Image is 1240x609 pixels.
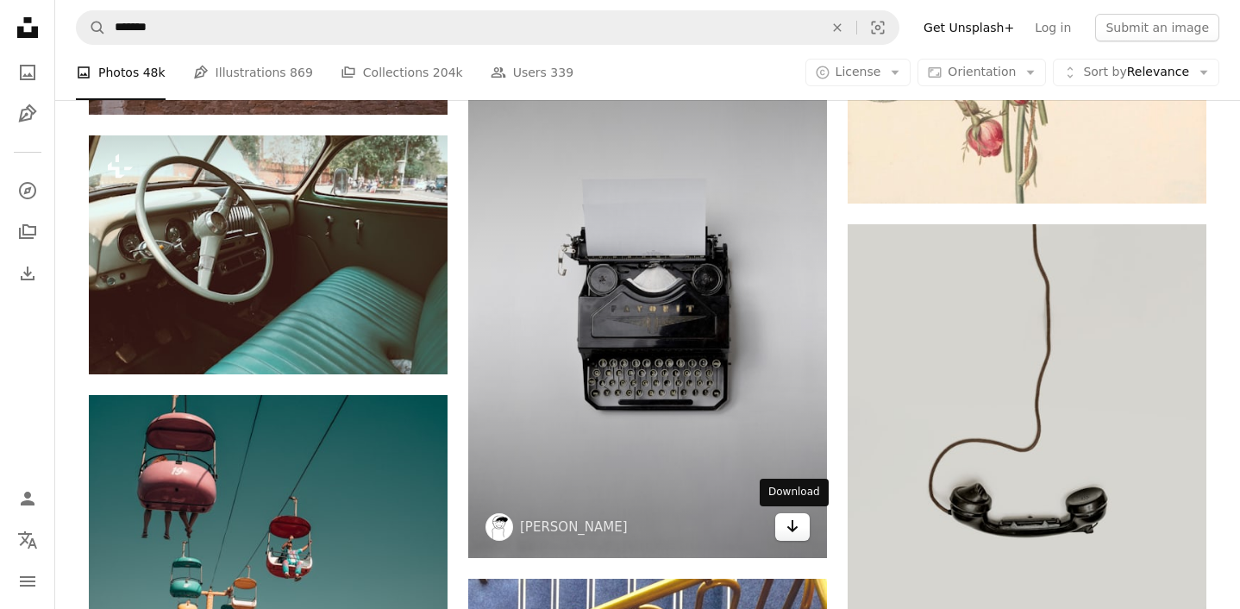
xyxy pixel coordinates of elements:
[550,63,573,82] span: 339
[433,63,463,82] span: 204k
[1083,64,1189,81] span: Relevance
[1095,14,1219,41] button: Submit an image
[913,14,1024,41] a: Get Unsplash+
[468,287,827,303] a: black Fayorit typewriter with printer paper
[290,63,313,82] span: 869
[468,32,827,558] img: black Fayorit typewriter with printer paper
[818,11,856,44] button: Clear
[520,518,628,536] a: [PERSON_NAME]
[10,55,45,90] a: Photos
[341,45,463,100] a: Collections 204k
[193,45,313,100] a: Illustrations 869
[10,215,45,249] a: Collections
[76,10,899,45] form: Find visuals sitewide
[10,564,45,599] button: Menu
[10,256,45,291] a: Download History
[10,481,45,516] a: Log in / Sign up
[848,470,1206,486] a: black corded telephone
[491,45,573,100] a: Users 339
[1024,14,1081,41] a: Log in
[89,521,448,537] a: people on assorted-color cable cars at daytime
[805,59,911,86] button: License
[89,135,448,374] img: interior of vintage car. vintage classic style. retro film color filter effect.
[10,523,45,557] button: Language
[77,11,106,44] button: Search Unsplash
[857,11,899,44] button: Visual search
[917,59,1046,86] button: Orientation
[948,65,1016,78] span: Orientation
[10,97,45,131] a: Illustrations
[775,513,810,541] a: Download
[760,479,829,506] div: Download
[10,173,45,208] a: Explore
[485,513,513,541] img: Go to Florian Klauer's profile
[1083,65,1126,78] span: Sort by
[89,247,448,262] a: interior of vintage car. vintage classic style. retro film color filter effect.
[10,10,45,48] a: Home — Unsplash
[1053,59,1219,86] button: Sort byRelevance
[836,65,881,78] span: License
